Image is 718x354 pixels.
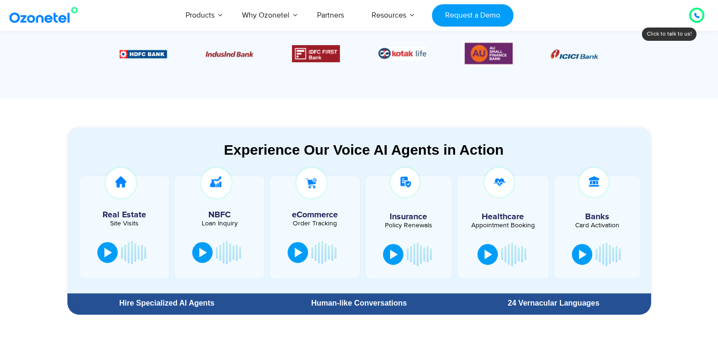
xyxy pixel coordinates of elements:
[179,220,260,227] div: Loan Inquiry
[275,220,355,227] div: Order Tracking
[292,45,340,62] div: 4 / 6
[559,222,636,229] div: Card Activation
[266,299,451,307] div: Human-like Conversations
[551,48,599,59] div: 1 / 6
[465,41,513,66] div: 6 / 6
[292,45,340,62] img: Picture12.png
[275,211,355,219] h5: eCommerce
[120,41,599,66] div: Image Carousel
[84,220,165,227] div: Site Visits
[465,213,541,221] h5: Healthcare
[72,299,262,307] div: Hire Specialized AI Agents
[378,47,426,60] img: Picture26.jpg
[551,49,599,59] img: Picture8.png
[432,4,513,27] a: Request a Demo
[119,48,167,59] div: 2 / 6
[465,41,513,66] img: Picture13.png
[205,48,253,59] div: 3 / 6
[559,213,636,221] h5: Banks
[370,222,447,229] div: Policy Renewals
[465,222,541,229] div: Appointment Booking
[205,51,253,57] img: Picture10.png
[84,211,165,219] h5: Real Estate
[378,47,426,60] div: 5 / 6
[461,299,646,307] div: 24 Vernacular Languages
[77,141,651,158] div: Experience Our Voice AI Agents in Action
[179,211,260,219] h5: NBFC
[370,213,447,221] h5: Insurance
[119,50,167,58] img: Picture9.png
